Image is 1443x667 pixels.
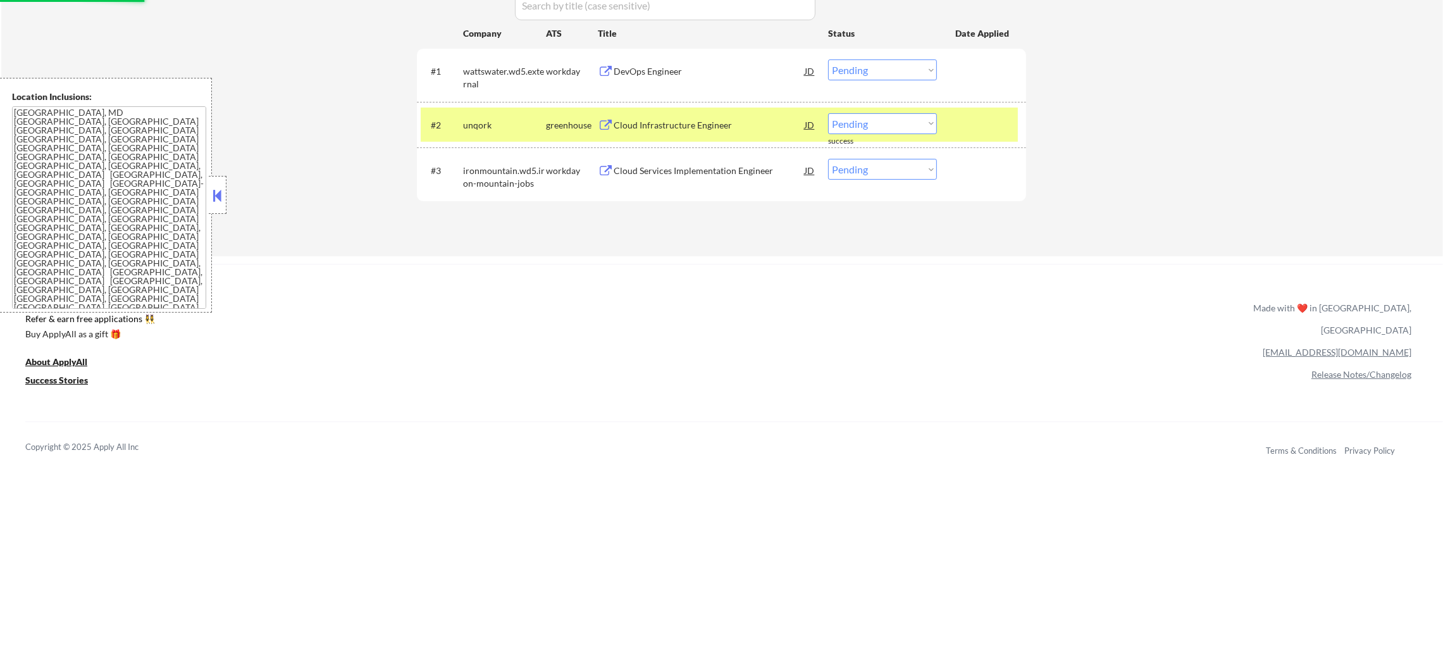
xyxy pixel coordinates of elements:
[546,119,598,132] div: greenhouse
[25,356,87,367] u: About ApplyAll
[1248,297,1411,341] div: Made with ❤️ in [GEOGRAPHIC_DATA], [GEOGRAPHIC_DATA]
[955,27,1011,40] div: Date Applied
[25,374,105,390] a: Success Stories
[25,315,989,328] a: Refer & earn free applications 👯‍♀️
[25,441,171,454] div: Copyright © 2025 Apply All Inc
[463,27,546,40] div: Company
[25,375,88,385] u: Success Stories
[25,356,105,371] a: About ApplyAll
[546,165,598,177] div: workday
[614,65,805,78] div: DevOps Engineer
[463,65,546,90] div: wattswater.wd5.external
[1311,369,1411,380] a: Release Notes/Changelog
[463,165,546,189] div: ironmountain.wd5.iron-mountain-jobs
[828,22,937,44] div: Status
[1266,446,1337,456] a: Terms & Conditions
[614,119,805,132] div: Cloud Infrastructure Engineer
[803,159,816,182] div: JD
[25,330,152,339] div: Buy ApplyAll as a gift 🎁
[803,59,816,82] div: JD
[25,328,152,344] a: Buy ApplyAll as a gift 🎁
[431,65,453,78] div: #1
[1263,347,1411,358] a: [EMAIL_ADDRESS][DOMAIN_NAME]
[546,65,598,78] div: workday
[12,90,207,103] div: Location Inclusions:
[546,27,598,40] div: ATS
[431,119,453,132] div: #2
[614,165,805,177] div: Cloud Services Implementation Engineer
[803,113,816,136] div: JD
[463,119,546,132] div: unqork
[598,27,816,40] div: Title
[1344,446,1395,456] a: Privacy Policy
[431,165,453,177] div: #3
[828,136,879,147] div: success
